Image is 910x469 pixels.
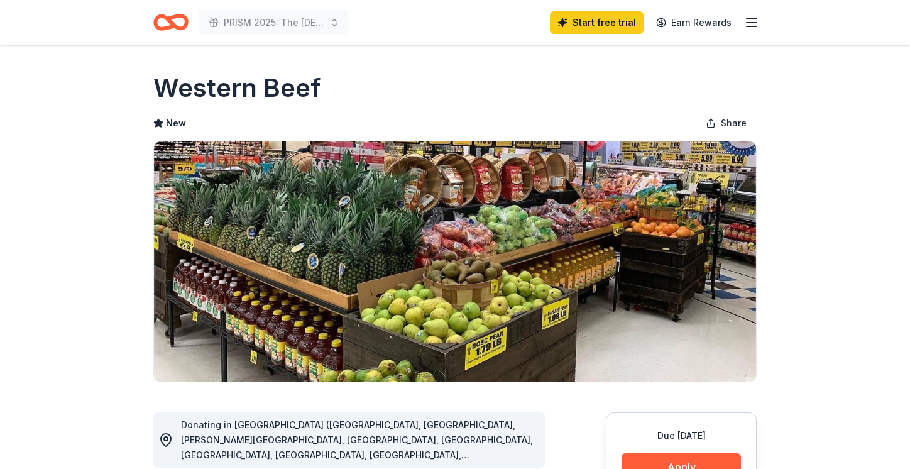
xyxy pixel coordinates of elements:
[166,116,186,131] span: New
[721,116,747,131] span: Share
[199,10,349,35] button: PRISM 2025: The [DEMOGRAPHIC_DATA] in Cyber Summit
[153,8,189,37] a: Home
[696,111,757,136] button: Share
[649,11,739,34] a: Earn Rewards
[224,15,324,30] span: PRISM 2025: The [DEMOGRAPHIC_DATA] in Cyber Summit
[154,141,756,382] img: Image for Western Beef
[153,70,321,106] h1: Western Beef
[622,428,741,443] div: Due [DATE]
[550,11,644,34] a: Start free trial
